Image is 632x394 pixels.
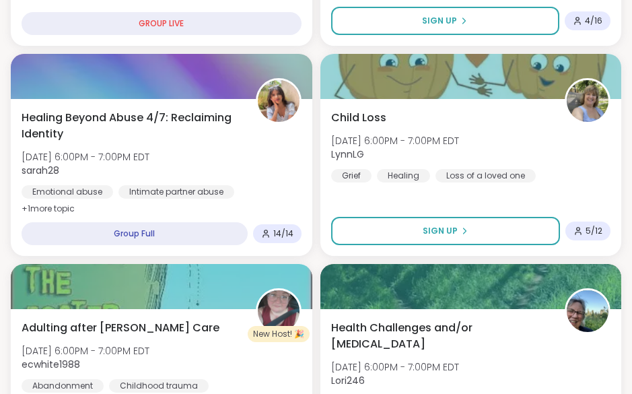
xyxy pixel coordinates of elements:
img: Lori246 [567,290,608,332]
div: GROUP LIVE [22,12,302,35]
b: ecwhite1988 [22,358,80,371]
span: Sign Up [423,225,458,237]
b: sarah28 [22,164,59,177]
div: Abandonment [22,379,104,393]
b: LynnLG [331,147,364,161]
b: Lori246 [331,374,365,387]
button: Sign Up [331,7,560,35]
span: [DATE] 6:00PM - 7:00PM EDT [22,344,149,358]
span: Health Challenges and/or [MEDICAL_DATA] [331,320,551,352]
span: [DATE] 6:00PM - 7:00PM EDT [331,134,459,147]
div: Intimate partner abuse [118,185,234,199]
div: Grief [331,169,372,183]
div: Childhood trauma [109,379,209,393]
span: [DATE] 6:00PM - 7:00PM EDT [22,150,149,164]
span: [DATE] 6:00PM - 7:00PM EDT [331,360,459,374]
span: 4 / 16 [585,15,602,26]
span: 5 / 12 [586,226,602,236]
span: 14 / 14 [273,228,293,239]
div: New Host! 🎉 [248,326,310,342]
div: Loss of a loved one [435,169,536,183]
img: ecwhite1988 [258,290,300,332]
div: Emotional abuse [22,185,113,199]
span: Adulting after [PERSON_NAME] Care [22,320,219,336]
img: sarah28 [258,80,300,122]
div: Healing [377,169,430,183]
span: Child Loss [331,110,386,126]
img: LynnLG [567,80,608,122]
span: Healing Beyond Abuse 4/7: Reclaiming Identity [22,110,241,142]
div: Group Full [22,222,248,245]
span: Sign Up [422,15,457,27]
button: Sign Up [331,217,561,245]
